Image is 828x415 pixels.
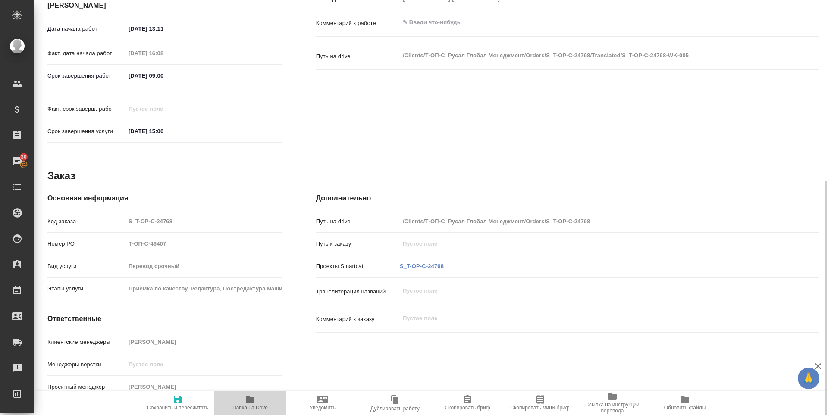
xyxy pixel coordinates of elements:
[214,391,286,415] button: Папка на Drive
[47,72,125,80] p: Срок завершения работ
[232,405,268,411] span: Папка на Drive
[510,405,569,411] span: Скопировать мини-бриф
[47,284,125,293] p: Этапы услуги
[47,360,125,369] p: Менеджеры верстки
[370,406,420,412] span: Дублировать работу
[316,315,400,324] p: Комментарий к заказу
[316,240,400,248] p: Путь к заказу
[47,314,282,324] h4: Ответственные
[47,217,125,226] p: Код заказа
[286,391,359,415] button: Уведомить
[125,282,282,295] input: Пустое поле
[125,103,201,115] input: Пустое поле
[141,391,214,415] button: Сохранить и пересчитать
[798,368,819,389] button: 🙏
[316,287,400,296] p: Транслитерация названий
[125,260,282,272] input: Пустое поле
[664,405,706,411] span: Обновить файлы
[316,19,400,28] p: Комментарий к работе
[125,381,282,393] input: Пустое поле
[504,391,576,415] button: Скопировать мини-бриф
[125,22,201,35] input: ✎ Введи что-нибудь
[47,127,125,136] p: Срок завершения услуги
[125,69,201,82] input: ✎ Введи что-нибудь
[431,391,504,415] button: Скопировать бриф
[316,262,400,271] p: Проекты Smartcat
[310,405,336,411] span: Уведомить
[47,49,125,58] p: Факт. дата начала работ
[125,215,282,228] input: Пустое поле
[125,47,201,59] input: Пустое поле
[47,0,282,11] h4: [PERSON_NAME]
[47,240,125,248] p: Номер РО
[316,52,400,61] p: Путь на drive
[400,263,444,269] a: S_T-OP-C-24768
[47,193,282,203] h4: Основная информация
[400,48,777,63] textarea: /Clients/Т-ОП-С_Русал Глобал Менеджмент/Orders/S_T-OP-C-24768/Translated/S_T-OP-C-24768-WK-005
[16,153,32,161] span: 30
[400,215,777,228] input: Пустое поле
[47,338,125,346] p: Клиентские менеджеры
[125,125,201,137] input: ✎ Введи что-нибудь
[445,405,490,411] span: Скопировать бриф
[316,193,819,203] h4: Дополнительно
[47,105,125,113] p: Факт. срок заверш. работ
[125,336,282,348] input: Пустое поле
[801,369,816,387] span: 🙏
[47,262,125,271] p: Вид услуги
[47,25,125,33] p: Дата начала работ
[359,391,431,415] button: Дублировать работу
[316,217,400,226] p: Путь на drive
[125,237,282,250] input: Пустое поле
[400,237,777,250] input: Пустое поле
[147,405,208,411] span: Сохранить и пересчитать
[576,391,649,415] button: Ссылка на инструкции перевода
[2,150,32,172] a: 30
[649,391,721,415] button: Обновить файлы
[125,358,282,371] input: Пустое поле
[47,169,75,183] h2: Заказ
[581,402,643,414] span: Ссылка на инструкции перевода
[47,383,125,391] p: Проектный менеджер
